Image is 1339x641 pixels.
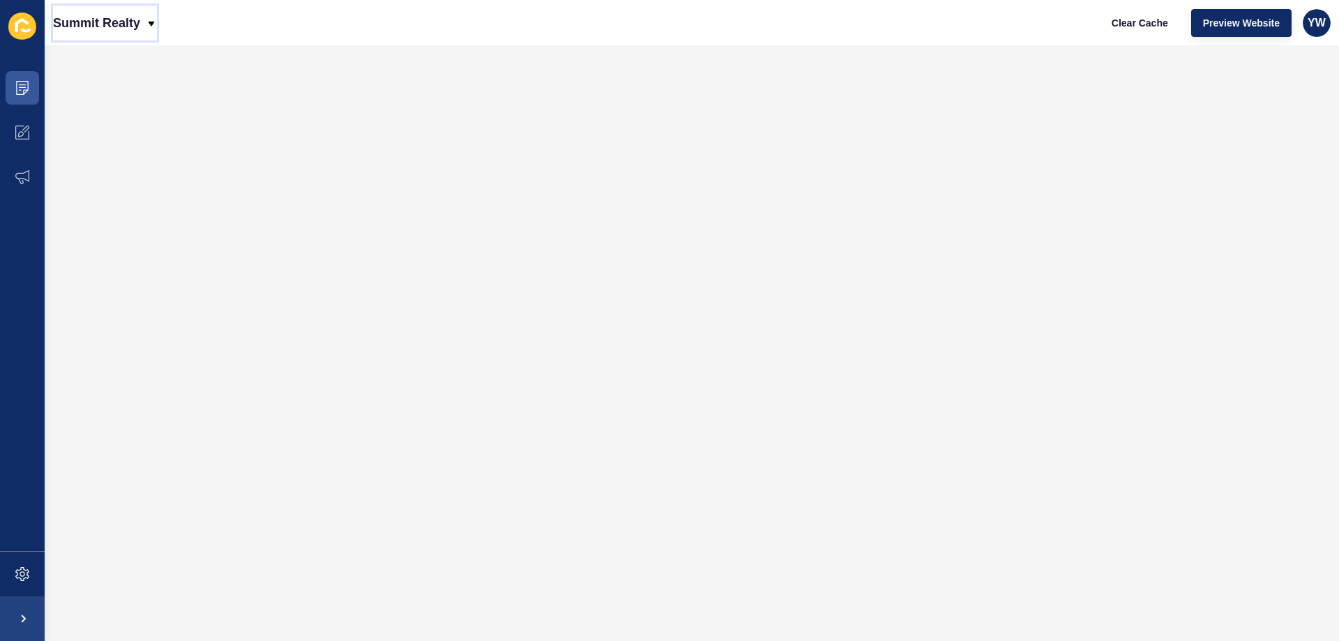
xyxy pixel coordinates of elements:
button: Preview Website [1191,9,1292,37]
span: Preview Website [1203,16,1280,30]
span: Clear Cache [1112,16,1168,30]
p: Summit Realty [53,6,140,40]
button: Clear Cache [1100,9,1180,37]
span: YW [1308,16,1326,30]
